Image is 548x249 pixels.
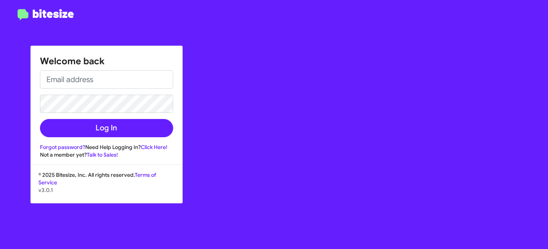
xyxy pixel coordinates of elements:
div: © 2025 Bitesize, Inc. All rights reserved. [31,171,182,203]
a: Talk to Sales! [87,151,118,158]
button: Log In [40,119,173,137]
h1: Welcome back [40,55,173,67]
a: Terms of Service [38,171,156,186]
a: Click Here! [141,144,167,151]
p: v3.0.1 [38,186,175,194]
div: Not a member yet? [40,151,173,159]
input: Email address [40,70,173,89]
div: Need Help Logging In? [40,143,173,151]
a: Forgot password? [40,144,85,151]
